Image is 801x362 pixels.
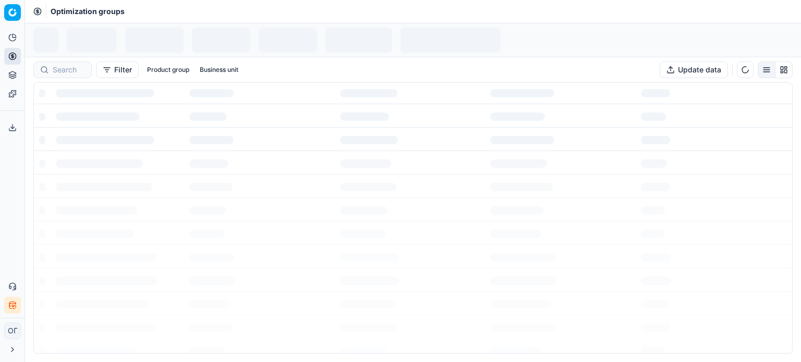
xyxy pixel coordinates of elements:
span: Optimization groups [51,6,125,17]
button: Product group [143,64,193,76]
nav: breadcrumb [51,6,125,17]
button: ОГ [4,322,21,339]
span: ОГ [5,323,20,339]
input: Search [53,65,85,75]
button: Update data [660,61,728,78]
button: Filter [96,61,139,78]
button: Business unit [196,64,242,76]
